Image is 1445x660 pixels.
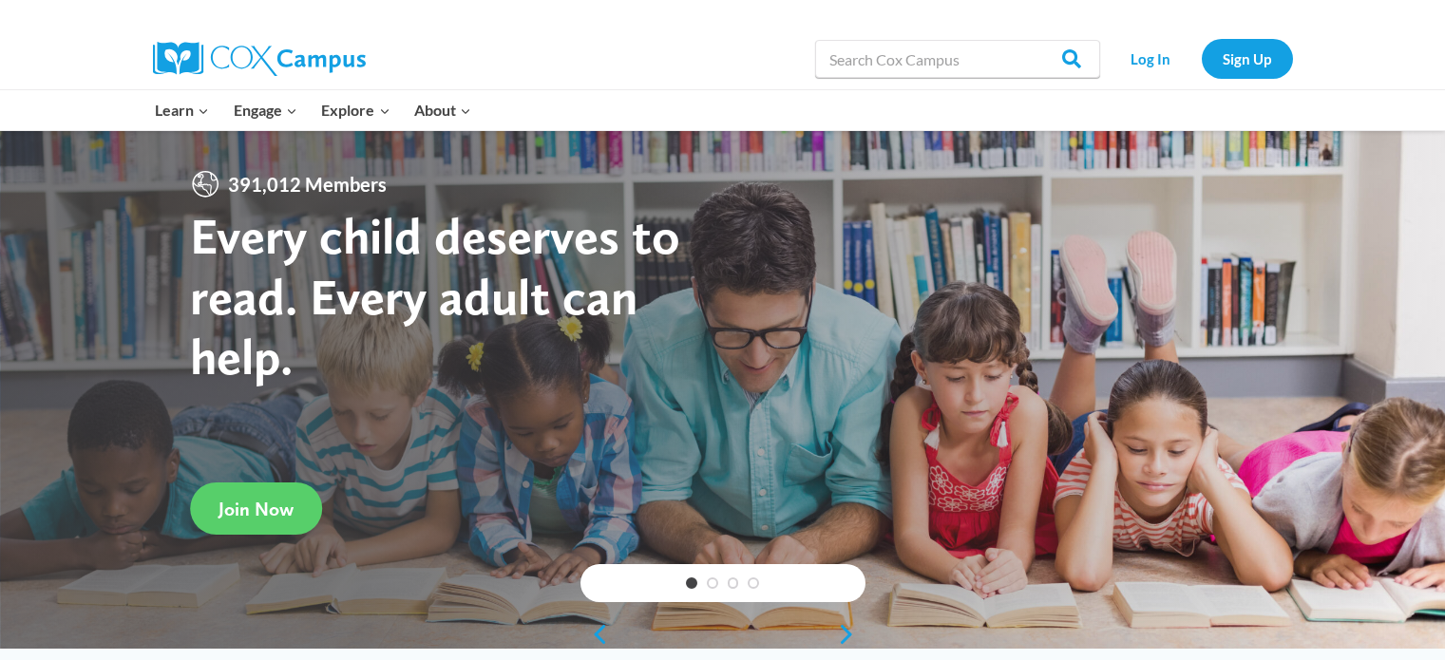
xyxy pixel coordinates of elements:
span: Join Now [219,498,294,520]
a: next [837,623,865,646]
a: Log In [1110,39,1192,78]
a: 3 [728,577,739,589]
a: Sign Up [1202,39,1293,78]
a: Join Now [190,482,322,535]
span: Explore [321,98,390,123]
a: previous [580,623,609,646]
img: Cox Campus [153,42,366,76]
span: About [414,98,471,123]
nav: Secondary Navigation [1110,39,1293,78]
a: 4 [748,577,759,589]
a: 2 [707,577,718,589]
span: 391,012 Members [220,169,394,199]
nav: Primary Navigation [143,90,484,130]
a: 1 [686,577,697,589]
span: Engage [234,98,297,123]
span: Learn [155,98,209,123]
input: Search Cox Campus [815,40,1100,78]
strong: Every child deserves to read. Every adult can help. [190,205,680,387]
div: content slider buttons [580,615,865,653]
